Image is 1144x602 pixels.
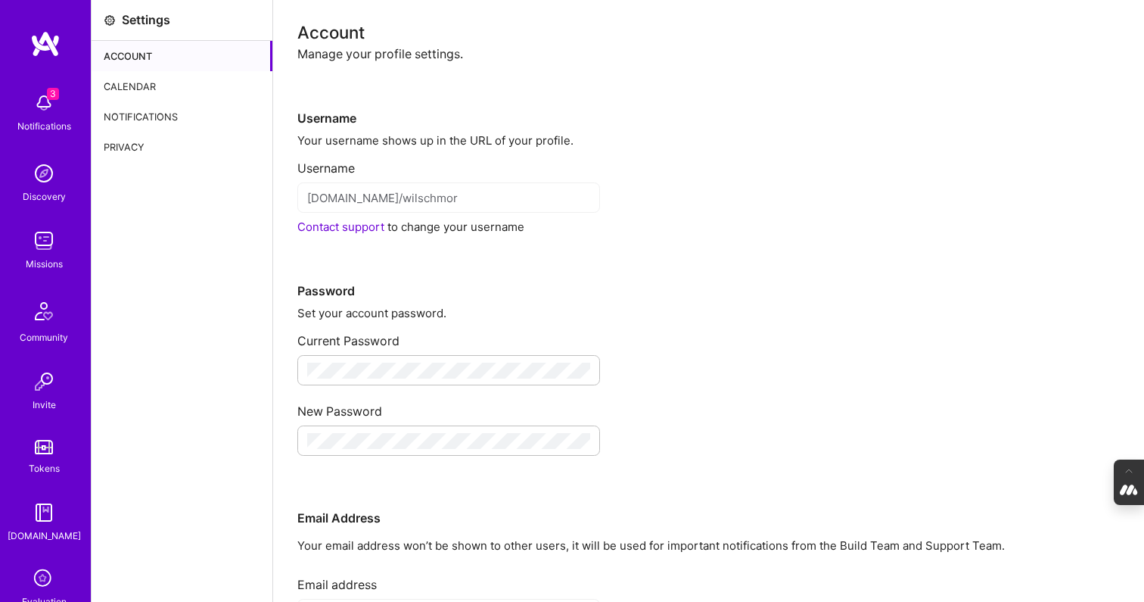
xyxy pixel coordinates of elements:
[26,293,62,329] img: Community
[297,220,384,234] a: Contact support
[30,30,61,58] img: logo
[26,256,63,272] div: Missions
[29,367,59,397] img: Invite
[29,158,59,189] img: discovery
[29,226,59,256] img: teamwork
[33,397,56,413] div: Invite
[297,148,1120,176] div: Username
[30,565,58,594] i: icon SelectionTeam
[23,189,66,204] div: Discovery
[297,219,1120,235] div: to change your username
[35,440,53,454] img: tokens
[297,235,1120,299] div: Password
[297,391,1120,420] div: New Password
[29,498,59,528] img: guide book
[297,133,1120,148] div: Your username shows up in the URL of your profile.
[17,118,71,134] div: Notifications
[92,101,272,132] div: Notifications
[297,24,1120,40] div: Account
[8,528,81,544] div: [DOMAIN_NAME]
[29,88,59,118] img: bell
[92,132,272,162] div: Privacy
[92,41,272,71] div: Account
[29,460,60,476] div: Tokens
[47,88,59,100] span: 3
[92,71,272,101] div: Calendar
[122,12,170,28] div: Settings
[297,321,1120,349] div: Current Password
[297,62,1120,126] div: Username
[297,46,1120,62] div: Manage your profile settings.
[297,565,1120,593] div: Email address
[20,329,68,345] div: Community
[297,538,1120,554] p: Your email address won’t be shown to other users, it will be used for important notifications fro...
[297,305,1120,321] div: Set your account password.
[297,462,1120,526] div: Email Address
[104,14,116,27] i: icon Settings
